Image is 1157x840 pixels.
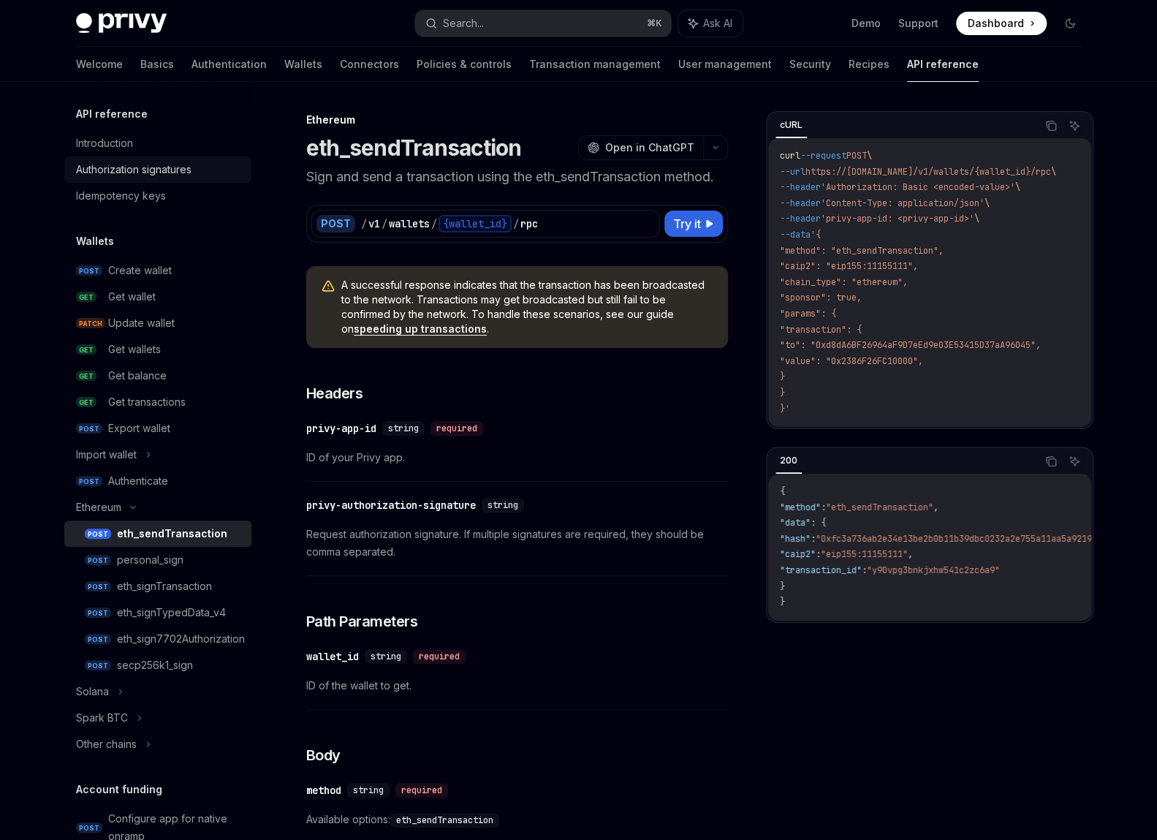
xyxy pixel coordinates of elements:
[985,197,990,209] span: \
[849,47,889,82] a: Recipes
[898,16,938,31] a: Support
[108,288,156,306] div: Get wallet
[76,781,162,798] h5: Account funding
[862,564,867,576] span: :
[85,529,111,540] span: POST
[780,276,908,288] span: "chain_type": "ethereum",
[340,47,399,82] a: Connectors
[578,135,703,160] button: Open in ChatGPT
[780,502,821,513] span: "method"
[780,533,811,545] span: "hash"
[513,216,519,231] div: /
[316,215,355,232] div: POST
[780,181,821,193] span: --header
[117,657,193,674] div: secp256k1_sign
[64,257,251,284] a: POSTCreate wallet
[821,213,974,224] span: 'privy-app-id: <privy-app-id>'
[361,216,367,231] div: /
[76,135,133,152] div: Introduction
[811,517,826,529] span: : {
[1058,12,1082,35] button: Toggle dark mode
[907,47,979,82] a: API reference
[64,156,251,183] a: Authorization signatures
[415,10,671,37] button: Search...⌘K
[64,521,251,547] a: POSTeth_sendTransaction
[678,47,772,82] a: User management
[108,262,172,279] div: Create wallet
[117,551,183,569] div: personal_sign
[388,423,419,434] span: string
[780,548,816,560] span: "caip2"
[76,161,191,178] div: Authorization signatures
[1065,452,1084,471] button: Ask AI
[64,573,251,599] a: POSTeth_signTransaction
[76,476,102,487] span: POST
[780,371,785,382] span: }
[76,446,137,463] div: Import wallet
[933,502,938,513] span: ,
[413,649,466,664] div: required
[306,135,522,161] h1: eth_sendTransaction
[76,105,148,123] h5: API reference
[306,526,728,561] span: Request authorization signature. If multiple signatures are required, they should be comma separa...
[85,581,111,592] span: POST
[117,578,212,595] div: eth_signTransaction
[1015,181,1020,193] span: \
[306,677,728,695] span: ID of the wallet to get.
[780,197,821,209] span: --header
[780,580,785,592] span: }
[780,260,918,272] span: "caip2": "eip155:11155111",
[647,18,662,29] span: ⌘ K
[417,47,512,82] a: Policies & controls
[780,213,821,224] span: --header
[439,215,512,232] div: {wallet_id}
[341,278,713,336] span: A successful response indicates that the transaction has been broadcasted to the network. Transac...
[529,47,661,82] a: Transaction management
[76,709,128,727] div: Spark BTC
[64,547,251,573] a: POSTpersonal_sign
[306,611,418,632] span: Path Parameters
[64,415,251,442] a: POSTExport wallet
[64,130,251,156] a: Introduction
[382,216,387,231] div: /
[811,229,821,241] span: '{
[140,47,174,82] a: Basics
[76,423,102,434] span: POST
[816,548,821,560] span: :
[520,216,538,231] div: rpc
[64,599,251,626] a: POSTeth_signTypedData_v4
[284,47,322,82] a: Wallets
[76,344,96,355] span: GET
[826,502,933,513] span: "eth_sendTransaction"
[1042,116,1061,135] button: Copy the contents from the code block
[64,652,251,678] a: POSTsecp256k1_sign
[76,13,167,34] img: dark logo
[1065,116,1084,135] button: Ask AI
[85,555,111,566] span: POST
[846,150,867,162] span: POST
[76,822,102,833] span: POST
[780,485,785,497] span: {
[780,355,923,367] span: "value": "0x2386F26FC10000",
[800,150,846,162] span: --request
[306,783,341,798] div: method
[64,336,251,363] a: GETGet wallets
[703,16,732,31] span: Ask AI
[64,183,251,209] a: Idempotency keys
[306,113,728,127] div: Ethereum
[306,649,359,664] div: wallet_id
[76,499,121,516] div: Ethereum
[306,167,728,187] p: Sign and send a transaction using the eth_sendTransaction method.
[85,634,111,645] span: POST
[85,660,111,671] span: POST
[780,517,811,529] span: "data"
[306,449,728,466] span: ID of your Privy app.
[191,47,267,82] a: Authentication
[805,166,1051,178] span: https://[DOMAIN_NAME]/v1/wallets/{wallet_id}/rpc
[867,150,872,162] span: \
[117,604,226,621] div: eth_signTypedData_v4
[306,383,363,404] span: Headers
[76,187,166,205] div: Idempotency keys
[306,811,728,828] span: Available options:
[76,397,96,408] span: GET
